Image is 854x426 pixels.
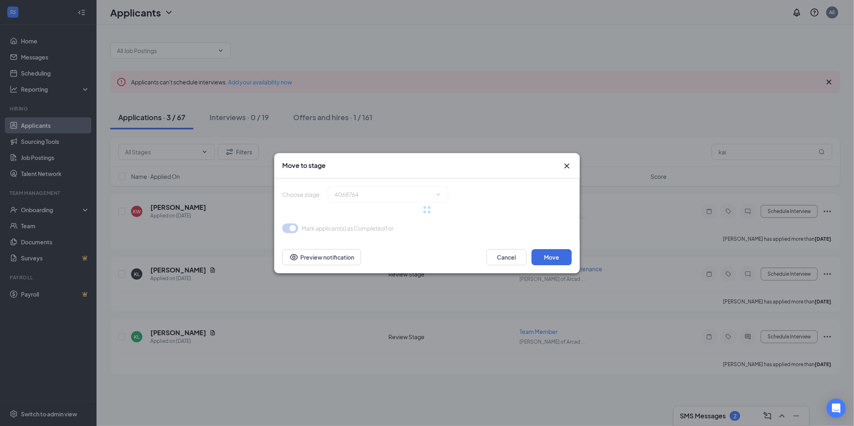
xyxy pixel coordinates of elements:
[487,249,527,265] button: Cancel
[562,161,572,171] button: Close
[282,249,361,265] button: Preview notificationEye
[289,252,299,262] svg: Eye
[827,399,846,418] div: Open Intercom Messenger
[532,249,572,265] button: Move
[282,161,326,170] h3: Move to stage
[562,161,572,171] svg: Cross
